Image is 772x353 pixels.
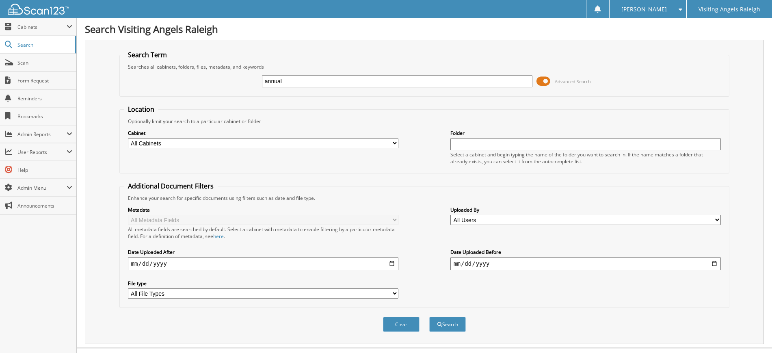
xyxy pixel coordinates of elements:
legend: Additional Document Filters [124,182,218,191]
span: Form Request [17,77,72,84]
span: Admin Menu [17,184,67,191]
span: Advanced Search [555,78,591,84]
label: Uploaded By [450,206,721,213]
label: Cabinet [128,130,398,136]
span: Admin Reports [17,131,67,138]
span: Help [17,167,72,173]
legend: Location [124,105,158,114]
div: Enhance your search for specific documents using filters such as date and file type. [124,195,725,201]
label: File type [128,280,398,287]
label: Date Uploaded After [128,249,398,256]
legend: Search Term [124,50,171,59]
span: Visiting Angels Raleigh [698,7,760,12]
span: Search [17,41,71,48]
span: Scan [17,59,72,66]
span: User Reports [17,149,67,156]
input: start [128,257,398,270]
div: Select a cabinet and begin typing the name of the folder you want to search in. If the name match... [450,151,721,165]
span: [PERSON_NAME] [621,7,667,12]
button: Clear [383,317,420,332]
label: Metadata [128,206,398,213]
a: here [213,233,224,240]
label: Date Uploaded Before [450,249,721,256]
img: scan123-logo-white.svg [8,4,69,15]
span: Reminders [17,95,72,102]
span: Announcements [17,202,72,209]
div: Optionally limit your search to a particular cabinet or folder [124,118,725,125]
input: end [450,257,721,270]
button: Search [429,317,466,332]
div: All metadata fields are searched by default. Select a cabinet with metadata to enable filtering b... [128,226,398,240]
h1: Search Visiting Angels Raleigh [85,22,764,36]
label: Folder [450,130,721,136]
div: Searches all cabinets, folders, files, metadata, and keywords [124,63,725,70]
span: Cabinets [17,24,67,30]
iframe: Chat Widget [731,314,772,353]
span: Bookmarks [17,113,72,120]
